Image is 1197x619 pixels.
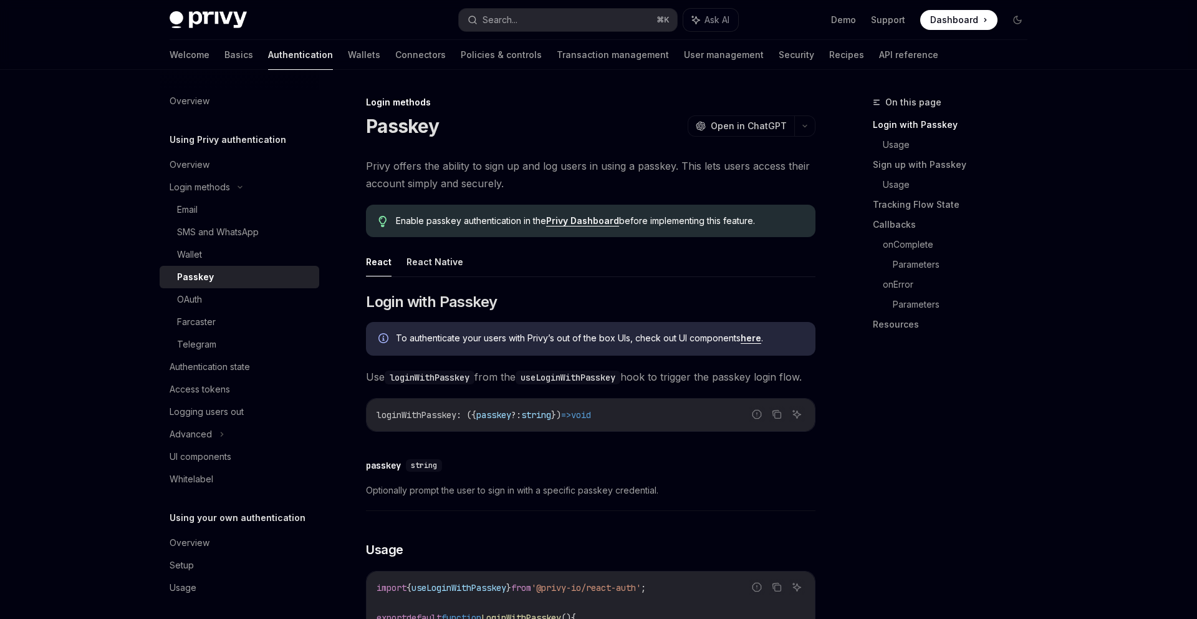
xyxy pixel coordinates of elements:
[521,409,551,421] span: string
[170,558,194,573] div: Setup
[160,198,319,221] a: Email
[461,40,542,70] a: Policies & controls
[160,333,319,356] a: Telegram
[366,368,815,386] span: Use from the hook to trigger the passkey login flow.
[511,582,531,593] span: from
[170,11,247,29] img: dark logo
[411,461,437,470] span: string
[160,468,319,490] a: Whitelabel
[170,472,213,487] div: Whitelabel
[873,115,1037,135] a: Login with Passkey
[873,314,1037,334] a: Resources
[160,532,319,554] a: Overview
[268,40,333,70] a: Authentication
[160,266,319,288] a: Passkey
[557,40,669,70] a: Transaction management
[769,579,785,595] button: Copy the contents from the code block
[396,215,803,227] span: Enable passkey authentication in the before implementing this feature.
[476,409,511,421] span: passkey
[571,409,591,421] span: void
[170,94,209,109] div: Overview
[546,215,619,227] a: Privy Dashboard
[366,541,403,558] span: Usage
[873,195,1037,215] a: Tracking Flow State
[170,580,196,595] div: Usage
[871,14,905,26] a: Support
[883,275,1037,295] a: onError
[885,95,941,110] span: On this page
[1007,10,1027,30] button: Toggle dark mode
[561,409,571,421] span: =>
[551,409,561,421] span: })
[170,427,212,442] div: Advanced
[829,40,864,70] a: Recipes
[177,337,216,352] div: Telegram
[883,135,1037,155] a: Usage
[224,40,253,70] a: Basics
[378,216,387,227] svg: Tip
[177,225,259,240] div: SMS and WhatsApp
[170,449,231,464] div: UI components
[377,409,456,421] span: loginWithPasskey
[160,154,319,176] a: Overview
[704,14,729,26] span: Ask AI
[366,483,815,498] span: Optionally prompt the user to sign in with a specific passkey credential.
[749,406,765,422] button: Report incorrect code
[920,10,997,30] a: Dashboard
[348,40,380,70] a: Wallets
[366,96,815,109] div: Login methods
[160,356,319,378] a: Authentication state
[160,577,319,599] a: Usage
[411,582,506,593] span: useLoginWithPasskey
[170,40,209,70] a: Welcome
[366,157,815,192] span: Privy offers the ability to sign up and log users in using a passkey. This lets users access thei...
[170,382,230,397] div: Access tokens
[879,40,938,70] a: API reference
[170,180,230,195] div: Login methods
[483,12,517,27] div: Search...
[160,311,319,333] a: Farcaster
[366,247,392,276] button: React
[883,235,1037,255] a: onComplete
[366,292,497,312] span: Login with Passkey
[170,535,209,550] div: Overview
[893,255,1037,275] a: Parameters
[456,409,476,421] span: : ({
[170,132,286,147] h5: Using Privy authentication
[160,90,319,112] a: Overview
[531,582,641,593] span: '@privy-io/react-auth'
[749,579,765,595] button: Report incorrect code
[641,582,646,593] span: ;
[160,401,319,423] a: Logging users out
[177,202,198,217] div: Email
[741,333,761,344] a: here
[789,406,805,422] button: Ask AI
[873,215,1037,235] a: Callbacks
[459,9,677,31] button: Search...⌘K
[377,582,406,593] span: import
[160,378,319,401] a: Access tokens
[831,14,856,26] a: Demo
[160,288,319,311] a: OAuth
[177,314,216,329] div: Farcaster
[683,9,738,31] button: Ask AI
[177,270,214,285] div: Passkey
[170,404,244,419] div: Logging users out
[789,579,805,595] button: Ask AI
[160,243,319,266] a: Wallet
[893,295,1037,314] a: Parameters
[366,459,401,472] div: passkey
[177,292,202,307] div: OAuth
[177,247,202,262] div: Wallet
[406,247,463,276] button: React Native
[873,155,1037,175] a: Sign up with Passkey
[506,582,511,593] span: }
[779,40,814,70] a: Security
[883,175,1037,195] a: Usage
[160,446,319,468] a: UI components
[160,221,319,243] a: SMS and WhatsApp
[366,115,439,137] h1: Passkey
[160,554,319,577] a: Setup
[684,40,764,70] a: User management
[170,359,250,374] div: Authentication state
